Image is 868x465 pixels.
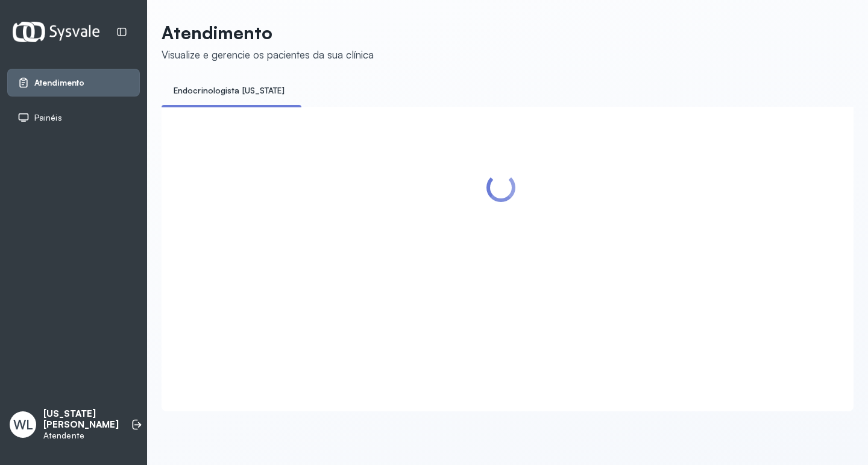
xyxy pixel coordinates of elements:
img: Logotipo do estabelecimento [13,22,99,42]
span: Painéis [34,113,62,123]
div: Visualize e gerencie os pacientes da sua clínica [162,48,374,61]
a: Atendimento [17,77,130,89]
a: Endocrinologista [US_STATE] [162,81,297,101]
p: Atendente [43,431,119,441]
span: Atendimento [34,78,84,88]
p: [US_STATE] [PERSON_NAME] [43,408,119,431]
p: Atendimento [162,22,374,43]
